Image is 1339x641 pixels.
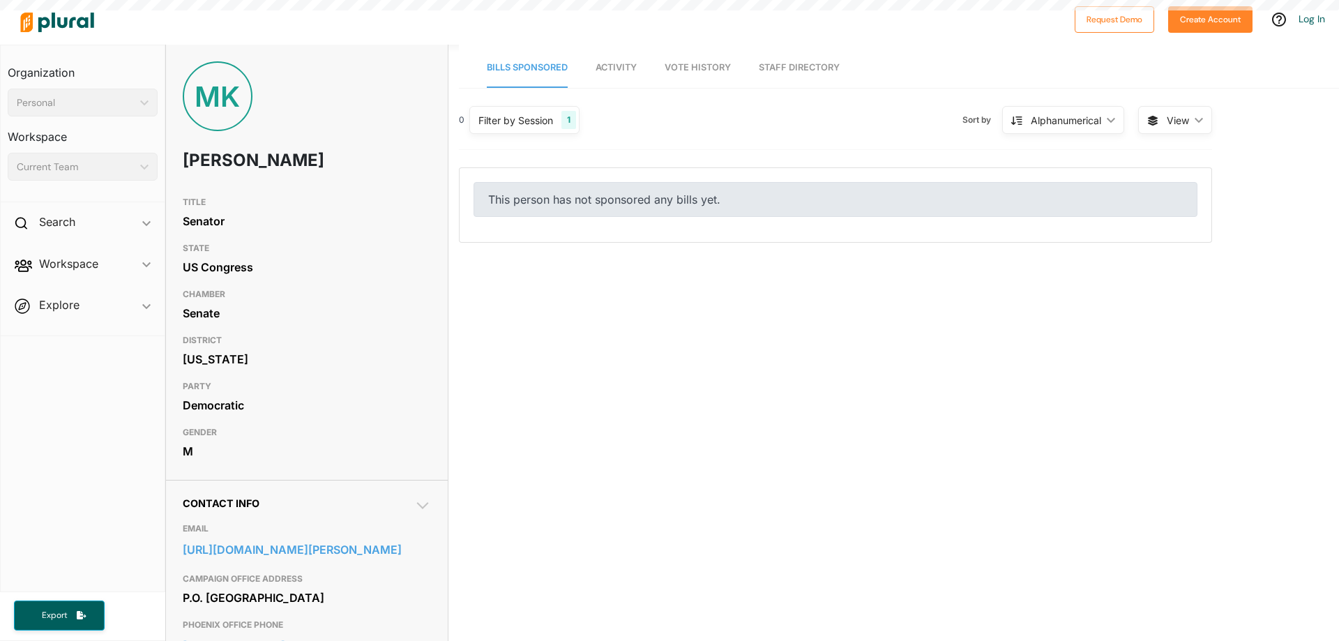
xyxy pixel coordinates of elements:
[1031,113,1101,128] div: Alphanumerical
[14,601,105,631] button: Export
[596,62,637,73] span: Activity
[1299,13,1325,25] a: Log In
[1075,6,1154,33] button: Request Demo
[962,114,1002,126] span: Sort by
[183,497,259,509] span: Contact Info
[183,395,431,416] div: Democratic
[596,48,637,88] a: Activity
[183,240,431,257] h3: STATE
[39,214,75,229] h2: Search
[183,211,431,232] div: Senator
[665,62,731,73] span: Vote History
[183,257,431,278] div: US Congress
[183,61,252,131] div: MK
[183,424,431,441] h3: GENDER
[183,194,431,211] h3: TITLE
[17,96,135,110] div: Personal
[183,303,431,324] div: Senate
[561,111,576,129] div: 1
[183,617,431,633] h3: PHOENIX OFFICE PHONE
[478,113,553,128] div: Filter by Session
[1075,11,1154,26] a: Request Demo
[665,48,731,88] a: Vote History
[183,520,431,537] h3: EMAIL
[1168,6,1253,33] button: Create Account
[183,286,431,303] h3: CHAMBER
[487,62,568,73] span: Bills Sponsored
[183,139,331,181] h1: [PERSON_NAME]
[459,114,464,126] div: 0
[183,349,431,370] div: [US_STATE]
[759,48,840,88] a: Staff Directory
[183,539,431,560] a: [URL][DOMAIN_NAME][PERSON_NAME]
[474,182,1197,217] div: This person has not sponsored any bills yet.
[183,378,431,395] h3: PARTY
[183,587,431,608] div: P.O. [GEOGRAPHIC_DATA]
[183,441,431,462] div: M
[8,116,158,147] h3: Workspace
[8,52,158,83] h3: Organization
[1168,11,1253,26] a: Create Account
[183,571,431,587] h3: CAMPAIGN OFFICE ADDRESS
[183,332,431,349] h3: DISTRICT
[17,160,135,174] div: Current Team
[487,48,568,88] a: Bills Sponsored
[32,610,77,621] span: Export
[1167,113,1189,128] span: View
